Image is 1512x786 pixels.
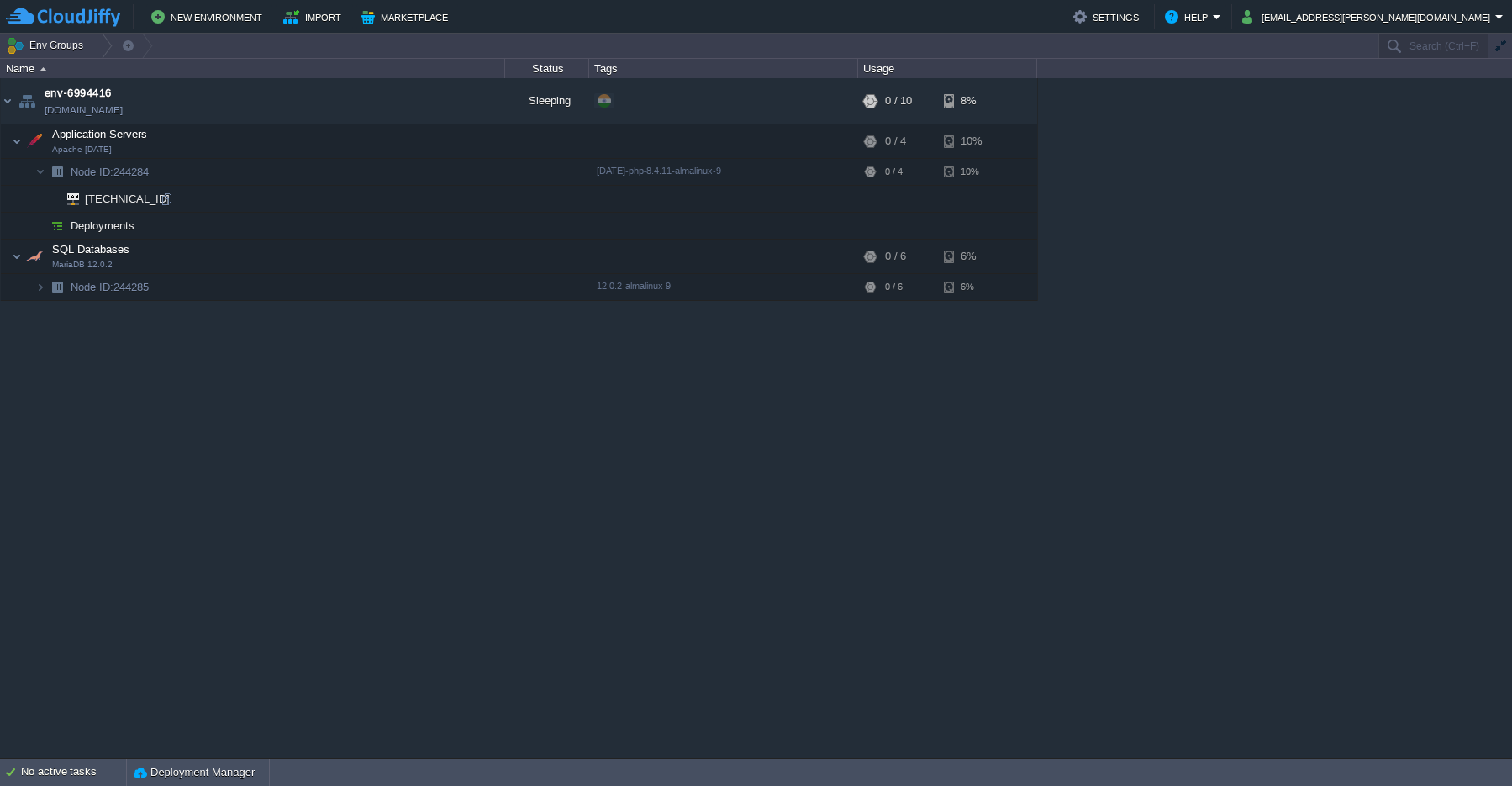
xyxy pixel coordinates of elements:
[859,59,1036,78] div: Usage
[590,59,857,78] div: Tags
[944,240,998,273] div: 6%
[944,78,998,124] div: 8%
[45,213,69,239] img: AMDAwAAAACH5BAEAAAAALAAAAAABAAEAAAICRAEAOw==
[23,240,46,273] img: AMDAwAAAACH5BAEAAAAALAAAAAABAAEAAAICRAEAOw==
[1165,7,1213,27] button: Help
[597,166,721,176] span: [DATE]-php-8.4.11-almalinux-9
[50,243,132,256] a: SQL DatabasesMariaDB 12.0.2
[1242,7,1495,27] button: [EMAIL_ADDRESS][PERSON_NAME][DOMAIN_NAME]
[35,213,45,239] img: AMDAwAAAACH5BAEAAAAALAAAAAABAAEAAAICRAEAOw==
[45,186,55,212] img: AMDAwAAAACH5BAEAAAAALAAAAAABAAEAAAICRAEAOw==
[885,240,906,273] div: 0 / 6
[69,280,151,294] span: 244285
[45,159,69,185] img: AMDAwAAAACH5BAEAAAAALAAAAAABAAEAAAICRAEAOw==
[23,124,46,158] img: AMDAwAAAACH5BAEAAAAALAAAAAABAAEAAAICRAEAOw==
[885,78,912,124] div: 0 / 10
[151,7,267,27] button: New Environment
[12,124,22,158] img: AMDAwAAAACH5BAEAAAAALAAAAAABAAEAAAICRAEAOw==
[69,219,137,233] a: Deployments
[134,764,255,781] button: Deployment Manager
[35,159,45,185] img: AMDAwAAAACH5BAEAAAAALAAAAAABAAEAAAICRAEAOw==
[55,186,79,212] img: AMDAwAAAACH5BAEAAAAALAAAAAABAAEAAAICRAEAOw==
[83,193,172,205] a: [TECHNICAL_ID]
[52,260,113,270] span: MariaDB 12.0.2
[15,78,39,124] img: AMDAwAAAACH5BAEAAAAALAAAAAABAAEAAAICRAEAOw==
[21,759,126,786] div: No active tasks
[50,242,132,256] span: SQL Databases
[597,281,671,291] span: 12.0.2-almalinux-9
[69,280,151,294] a: Node ID:244285
[52,145,112,155] span: Apache [DATE]
[71,281,113,293] span: Node ID:
[944,274,998,300] div: 6%
[1073,7,1144,27] button: Settings
[45,102,123,119] a: [DOMAIN_NAME]
[506,59,588,78] div: Status
[50,128,150,140] a: Application ServersApache [DATE]
[885,274,903,300] div: 0 / 6
[6,34,89,57] button: Env Groups
[944,124,998,158] div: 10%
[885,124,906,158] div: 0 / 4
[45,274,69,300] img: AMDAwAAAACH5BAEAAAAALAAAAAABAAEAAAICRAEAOw==
[283,7,346,27] button: Import
[50,127,150,141] span: Application Servers
[6,7,120,28] img: CloudJiffy
[83,186,172,212] span: [TECHNICAL_ID]
[2,59,504,78] div: Name
[69,165,151,179] a: Node ID:244284
[361,7,453,27] button: Marketplace
[69,165,151,179] span: 244284
[12,240,22,273] img: AMDAwAAAACH5BAEAAAAALAAAAAABAAEAAAICRAEAOw==
[71,166,113,178] span: Node ID:
[1,78,14,124] img: AMDAwAAAACH5BAEAAAAALAAAAAABAAEAAAICRAEAOw==
[45,85,112,102] a: env-6994416
[35,274,45,300] img: AMDAwAAAACH5BAEAAAAALAAAAAABAAEAAAICRAEAOw==
[505,78,589,124] div: Sleeping
[885,159,903,185] div: 0 / 4
[40,67,47,71] img: AMDAwAAAACH5BAEAAAAALAAAAAABAAEAAAICRAEAOw==
[1441,719,1495,769] iframe: chat widget
[944,159,998,185] div: 10%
